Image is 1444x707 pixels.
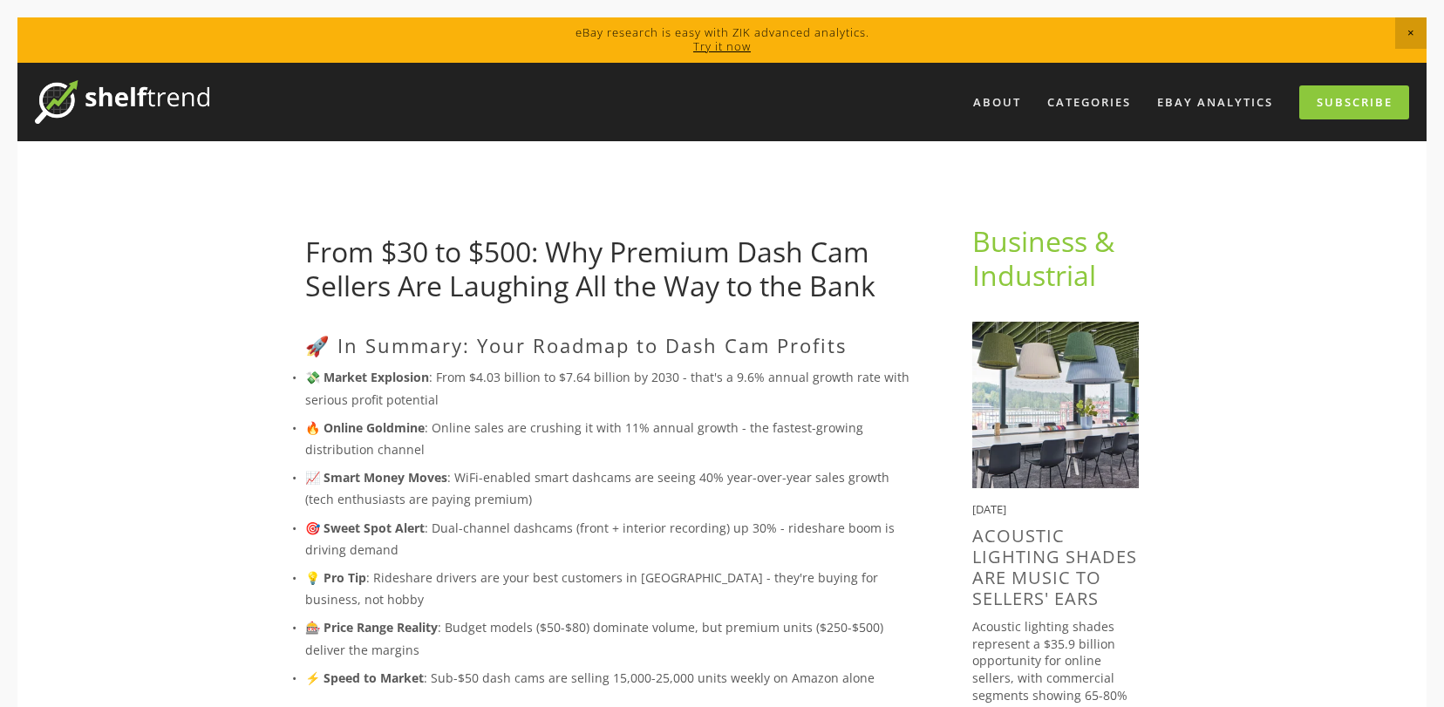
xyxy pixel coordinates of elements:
strong: 💸 Market Explosion [305,369,429,385]
a: Try it now [693,38,751,54]
a: Subscribe [1299,85,1409,119]
strong: 🎯 Sweet Spot Alert [305,520,425,536]
strong: 💡 Pro Tip [305,569,366,586]
a: Business & Industrial [972,222,1121,293]
span: Close Announcement [1395,17,1427,49]
h2: 🚀 In Summary: Your Roadmap to Dash Cam Profits [305,334,916,357]
strong: 🔥 Online Goldmine [305,419,425,436]
div: Categories [1036,88,1142,117]
p: : Budget models ($50-$80) dominate volume, but premium units ($250-$500) deliver the margins [305,616,916,660]
a: About [962,88,1032,117]
img: Acoustic Lighting Shades Are Music to Sellers' Ears [972,322,1139,488]
p: : Rideshare drivers are your best customers in [GEOGRAPHIC_DATA] - they're buying for business, n... [305,567,916,610]
a: Acoustic Lighting Shades Are Music to Sellers' Ears [972,524,1137,610]
p: : From $4.03 billion to $7.64 billion by 2030 - that's a 9.6% annual growth rate with serious pro... [305,366,916,410]
p: : WiFi-enabled smart dashcams are seeing 40% year-over-year sales growth (tech enthusiasts are pa... [305,466,916,510]
strong: ⚡ Speed to Market [305,670,424,686]
a: From $30 to $500: Why Premium Dash Cam Sellers Are Laughing All the Way to the Bank [305,233,875,303]
a: eBay Analytics [1146,88,1284,117]
strong: 🎰 Price Range Reality [305,619,438,636]
strong: 📈 Smart Money Moves [305,469,447,486]
p: : Sub-$50 dash cams are selling 15,000-25,000 units weekly on Amazon alone [305,667,916,689]
img: ShelfTrend [35,80,209,124]
time: [DATE] [972,501,1006,517]
p: : Dual-channel dashcams (front + interior recording) up 30% - rideshare boom is driving demand [305,517,916,561]
p: : Online sales are crushing it with 11% annual growth - the fastest-growing distribution channel [305,417,916,460]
